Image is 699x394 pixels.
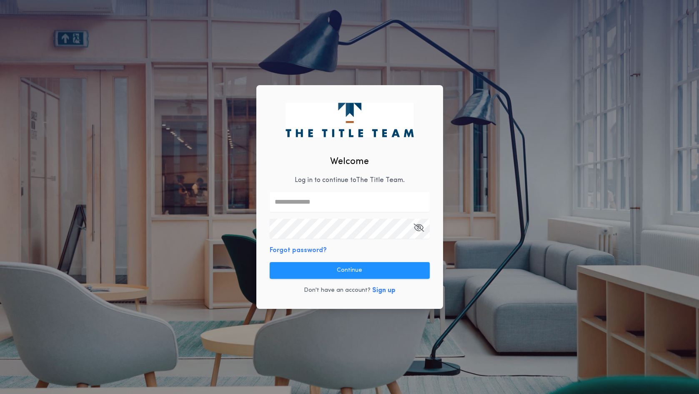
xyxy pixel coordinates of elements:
[270,262,430,279] button: Continue
[372,285,396,295] button: Sign up
[270,245,327,255] button: Forgot password?
[295,175,405,185] p: Log in to continue to The Title Team .
[304,286,371,295] p: Don't have an account?
[286,103,413,137] img: logo
[330,155,369,169] h2: Welcome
